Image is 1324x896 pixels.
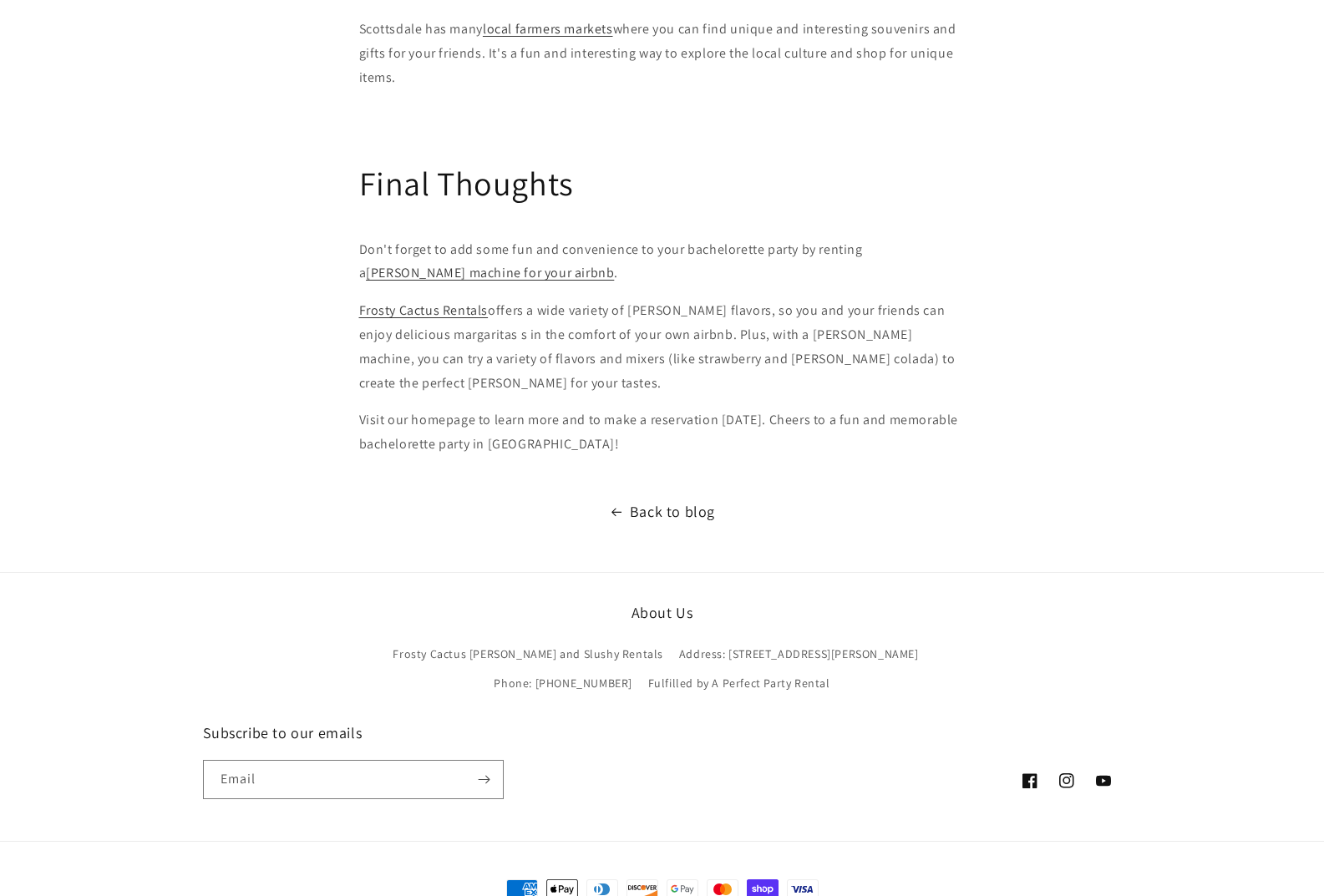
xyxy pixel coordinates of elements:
h2: Subscribe to our emails [203,723,662,742]
h1: Final Thoughts [359,161,966,205]
p: Visit our homepage to learn more and to make a reservation [DATE]. Cheers to a fun and memorable ... [359,408,966,457]
a: Fulfilled by A Perfect Party Rental [648,669,830,698]
a: [PERSON_NAME] machine for your airbnb [366,264,614,281]
a: Phone: [PHONE_NUMBER] [494,669,632,698]
input: Email [204,761,503,798]
a: Frosty Cactus [PERSON_NAME] and Slushy Rentals [393,644,663,669]
a: local farmers markets [483,20,613,38]
p: Don't forget to add some fun and convenience to your bachelorette party by renting a . [359,238,966,286]
button: Subscribe [466,760,503,799]
a: Address: [STREET_ADDRESS][PERSON_NAME] [679,640,919,669]
p: Scottsdale has many where you can find unique and interesting souvenirs and gifts for your friend... [359,18,966,89]
p: offers a wide variety of [PERSON_NAME] flavors, so you and your friends can enjoy delicious marga... [359,299,966,395]
h2: About Us [345,603,980,622]
a: Frosty Cactus Rentals [359,301,489,319]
